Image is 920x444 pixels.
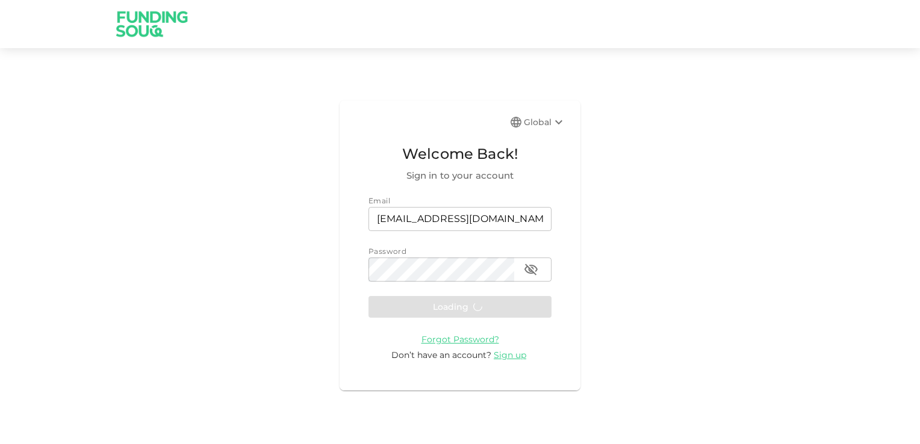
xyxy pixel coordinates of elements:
[421,334,499,345] span: Forgot Password?
[368,247,406,256] span: Password
[421,333,499,345] a: Forgot Password?
[391,350,491,360] span: Don’t have an account?
[524,115,566,129] div: Global
[368,168,552,183] span: Sign in to your account
[368,207,552,231] input: email
[368,196,390,205] span: Email
[368,143,552,165] span: Welcome Back!
[494,350,526,360] span: Sign up
[368,257,514,282] input: password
